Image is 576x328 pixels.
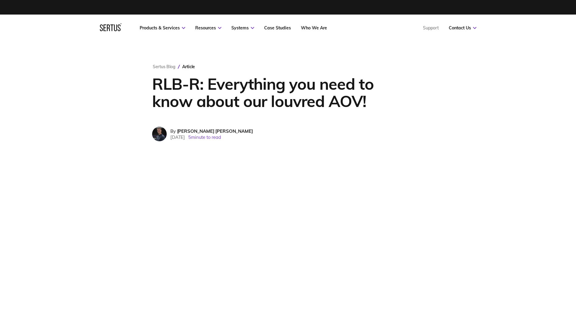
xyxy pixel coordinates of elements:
a: Products & Services [140,25,185,31]
a: Support [423,25,439,31]
a: Contact Us [449,25,476,31]
h1: RLB-R: Everything you need to know about our louvred AOV! [152,75,384,110]
a: Sertus Blog [153,64,176,69]
a: Case Studies [264,25,291,31]
a: Who We Are [301,25,327,31]
span: [PERSON_NAME] [PERSON_NAME] [177,128,253,134]
span: 5 minute to read [188,134,221,140]
span: [DATE] [170,134,185,140]
a: Systems [231,25,254,31]
div: By [170,128,253,134]
a: Resources [195,25,221,31]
